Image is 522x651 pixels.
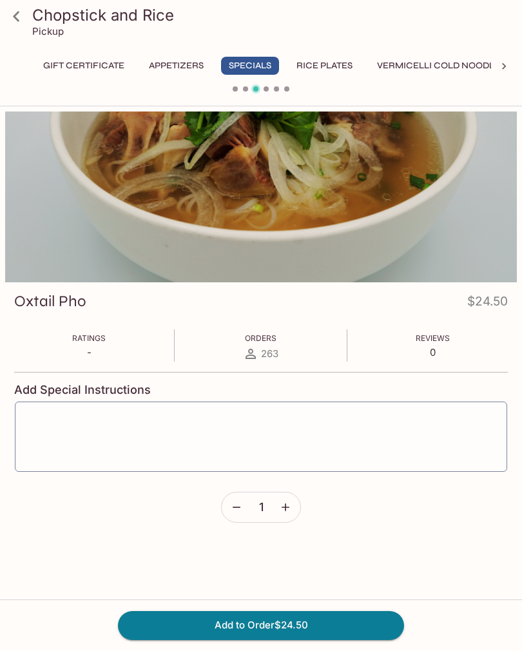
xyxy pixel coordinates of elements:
[370,57,507,75] button: Vermicelli Cold Noodle
[416,333,450,343] span: Reviews
[245,333,276,343] span: Orders
[261,347,278,360] span: 263
[32,5,512,25] h3: Chopstick and Rice
[289,57,360,75] button: Rice Plates
[221,57,279,75] button: Specials
[259,500,264,514] span: 1
[14,291,86,311] h3: Oxtail Pho
[416,346,450,358] p: 0
[118,611,404,639] button: Add to Order$24.50
[72,346,106,358] p: -
[467,291,508,316] h4: $24.50
[14,383,508,397] h4: Add Special Instructions
[32,25,64,37] p: Pickup
[142,57,211,75] button: Appetizers
[5,112,517,282] div: Oxtail Pho
[36,57,131,75] button: Gift Certificate
[72,333,106,343] span: Ratings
